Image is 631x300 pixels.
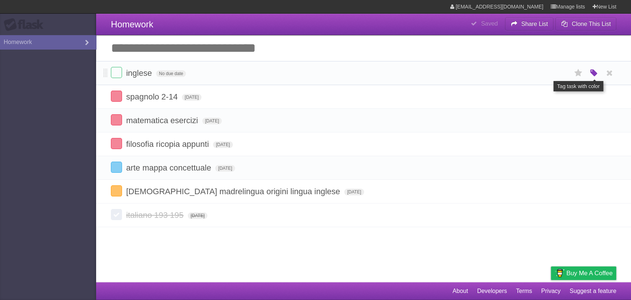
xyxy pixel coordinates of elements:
[126,210,185,220] span: italiano 193 195
[111,19,153,29] span: Homework
[215,165,235,172] span: [DATE]
[452,284,468,298] a: About
[182,94,202,101] span: [DATE]
[111,185,122,196] label: Done
[571,67,585,79] label: Star task
[111,209,122,220] label: Done
[111,138,122,149] label: Done
[344,189,364,195] span: [DATE]
[126,92,179,101] span: spagnolo 2-14
[202,118,222,124] span: [DATE]
[554,267,564,279] img: Buy me a coffee
[570,284,616,298] a: Suggest a feature
[111,91,122,102] label: Done
[126,116,200,125] span: matematica esercizi
[111,67,122,78] label: Done
[521,21,548,27] b: Share List
[516,284,532,298] a: Terms
[126,163,213,172] span: arte mappa concettuale
[111,114,122,125] label: Done
[571,21,611,27] b: Clone This List
[481,20,498,27] b: Saved
[188,212,208,219] span: [DATE]
[126,68,154,78] span: inglese
[477,284,507,298] a: Developers
[4,18,48,31] div: Flask
[551,266,616,280] a: Buy me a coffee
[505,17,554,31] button: Share List
[541,284,560,298] a: Privacy
[156,70,186,77] span: No due date
[213,141,233,148] span: [DATE]
[566,267,613,280] span: Buy me a coffee
[126,187,342,196] span: [DEMOGRAPHIC_DATA] madrelingua origini lingua inglese
[555,17,616,31] button: Clone This List
[126,139,211,149] span: filosofia ricopia appunti
[111,162,122,173] label: Done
